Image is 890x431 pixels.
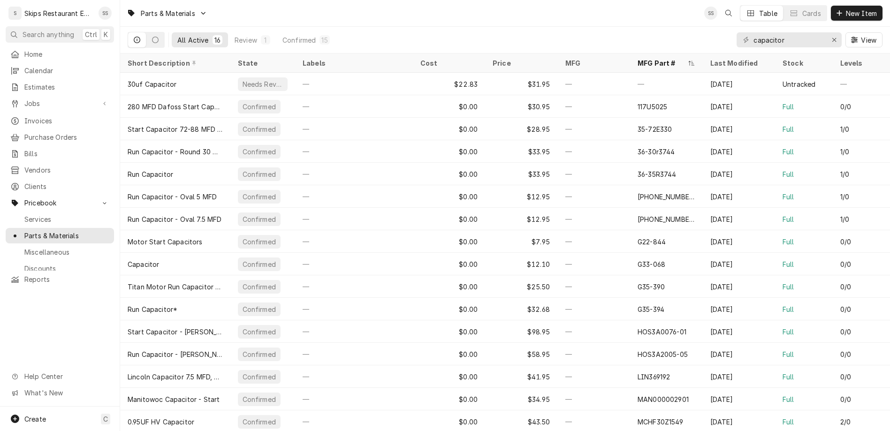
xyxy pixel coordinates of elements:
div: Confirmed [242,327,277,337]
div: G33-068 [638,259,665,269]
input: Keyword search [753,32,824,47]
div: Full [783,192,794,202]
div: 0/0 [840,327,851,337]
div: Short Description [128,58,221,68]
div: 0/0 [840,282,851,292]
div: 1/0 [840,192,849,202]
a: Parts & Materials [6,228,114,243]
div: 0/0 [840,349,851,359]
div: 1/0 [840,214,849,224]
div: [DATE] [703,163,776,185]
div: $0.00 [413,275,486,298]
div: $28.95 [485,118,558,140]
a: Discounts [6,261,114,276]
div: 0/0 [840,394,851,404]
div: $33.95 [485,140,558,163]
div: G35-394 [638,304,664,314]
div: $58.95 [485,343,558,365]
div: Shan Skipper's Avatar [99,7,112,20]
div: 0.95UF HV Capacitor [128,417,194,427]
div: Cards [802,8,821,18]
div: $0.00 [413,118,486,140]
div: S [8,7,22,20]
div: $25.50 [485,275,558,298]
div: 35-72E330 [638,124,672,134]
div: — [558,320,631,343]
div: $32.68 [485,298,558,320]
span: Help Center [24,371,108,381]
span: K [104,30,108,39]
div: Confirmed [242,102,277,112]
div: Run Capacitor - Oval 7.5 MFD [128,214,221,224]
div: Full [783,327,794,337]
div: Manitowoc Capacitor - Start [128,394,220,404]
div: [DATE] [703,253,776,275]
div: Full [783,124,794,134]
div: 30uf Capacitor [128,79,176,89]
div: 0/0 [840,372,851,382]
div: — [295,365,413,388]
div: — [295,140,413,163]
div: Capacitor [128,259,159,269]
div: Titan Motor Run Capacitor Rd [128,282,223,292]
div: Confirmed [242,282,277,292]
div: Run Capacitor [128,169,173,179]
div: [DATE] [703,208,776,230]
div: $0.00 [413,208,486,230]
div: $30.95 [485,95,558,118]
div: — [295,118,413,140]
span: Parts & Materials [24,231,109,241]
div: Confirmed [242,214,277,224]
div: — [630,73,703,95]
div: [PHONE_NUMBER] [638,214,695,224]
div: Full [783,304,794,314]
div: Lincoln Capacitor 7.5 MFD, 370 Vac [128,372,223,382]
span: Discounts [24,264,109,273]
div: 16 [214,35,221,45]
a: Services [6,212,114,227]
div: Full [783,282,794,292]
div: MFG Part # [638,58,686,68]
div: Confirmed [242,237,277,247]
div: [DATE] [703,95,776,118]
div: Price [493,58,548,68]
div: Full [783,349,794,359]
div: [DATE] [703,73,776,95]
div: — [295,320,413,343]
div: Untracked [783,79,815,89]
div: 36-30r3744 [638,147,675,157]
div: $0.00 [413,95,486,118]
div: Confirmed [282,35,316,45]
div: [DATE] [703,140,776,163]
div: [DATE] [703,298,776,320]
div: — [558,275,631,298]
div: Full [783,214,794,224]
div: All Active [177,35,209,45]
div: Full [783,259,794,269]
div: Confirmed [242,304,277,314]
div: Full [783,394,794,404]
span: Purchase Orders [24,132,109,142]
div: Skips Restaurant Equipment [24,8,93,18]
a: Go to Pricebook [6,195,114,211]
span: Parts & Materials [141,8,195,18]
div: [DATE] [703,365,776,388]
div: Confirmed [242,192,277,202]
div: Last Modified [710,58,766,68]
div: Review [235,35,257,45]
div: Full [783,237,794,247]
a: Bills [6,146,114,161]
div: $31.95 [485,73,558,95]
div: Shan Skipper's Avatar [704,7,717,20]
span: Clients [24,181,109,191]
div: Table [759,8,777,18]
div: $22.83 [413,73,486,95]
div: — [295,230,413,253]
a: Go to Parts & Materials [123,6,211,21]
div: Full [783,169,794,179]
div: $98.95 [485,320,558,343]
div: 1/0 [840,169,849,179]
div: SS [99,7,112,20]
span: Miscellaneous [24,247,109,257]
div: [DATE] [703,388,776,410]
